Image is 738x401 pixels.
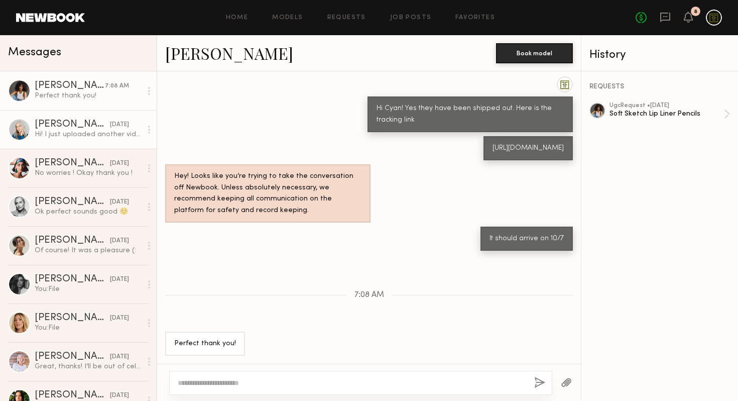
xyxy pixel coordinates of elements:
span: Messages [8,47,61,58]
div: History [589,49,730,61]
div: Perfect thank you! [35,91,142,101]
div: Hey! Looks like you’re trying to take the conversation off Newbook. Unless absolutely necessary, ... [174,171,361,217]
div: [PERSON_NAME] [35,158,110,168]
div: 7:08 AM [105,81,129,91]
a: Favorites [455,15,495,21]
div: [DATE] [110,159,129,168]
div: [PERSON_NAME] [35,352,110,362]
a: Book model [496,48,573,57]
a: Home [226,15,249,21]
div: Ok perfect sounds good ☺️ [35,207,142,217]
div: [DATE] [110,120,129,130]
div: REQUESTS [589,83,730,90]
div: [PERSON_NAME] [35,313,110,323]
div: [PERSON_NAME] [35,81,105,91]
div: [DATE] [110,236,129,246]
button: Book model [496,43,573,63]
div: Hi! I just uploaded another video that kinda ran through the whole thing in one. I hope that’s OK... [35,130,142,139]
div: Perfect thank you! [174,338,236,350]
div: You: File [35,284,142,294]
div: Of course! It was a pleasure (: [35,246,142,255]
div: Soft Sketch Lip Liner Pencils [609,109,724,119]
span: 7:08 AM [354,291,384,299]
div: [PERSON_NAME] [35,197,110,207]
div: [DATE] [110,197,129,207]
div: [URL][DOMAIN_NAME] [493,143,564,154]
div: ugc Request • [DATE] [609,103,724,109]
div: [PERSON_NAME] [35,274,110,284]
div: It should arrive on 10/7 [489,233,564,245]
div: Great, thanks! I’ll be out of cell service here and there but will check messages whenever I have... [35,362,142,371]
div: [DATE] [110,275,129,284]
div: [PERSON_NAME] [35,120,110,130]
a: [PERSON_NAME] [165,42,293,64]
div: You: File [35,323,142,333]
div: Hi Cyan! Yes they have been shipped out. Here is the tracking link [377,103,564,126]
div: [DATE] [110,391,129,400]
div: [PERSON_NAME] [35,390,110,400]
div: [PERSON_NAME] [35,236,110,246]
a: Job Posts [390,15,432,21]
a: ugcRequest •[DATE]Soft Sketch Lip Liner Pencils [609,103,730,126]
div: 8 [694,9,697,15]
a: Models [272,15,303,21]
a: Requests [327,15,366,21]
div: [DATE] [110,314,129,323]
div: [DATE] [110,352,129,362]
div: No worries ! Okay thank you ! [35,168,142,178]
